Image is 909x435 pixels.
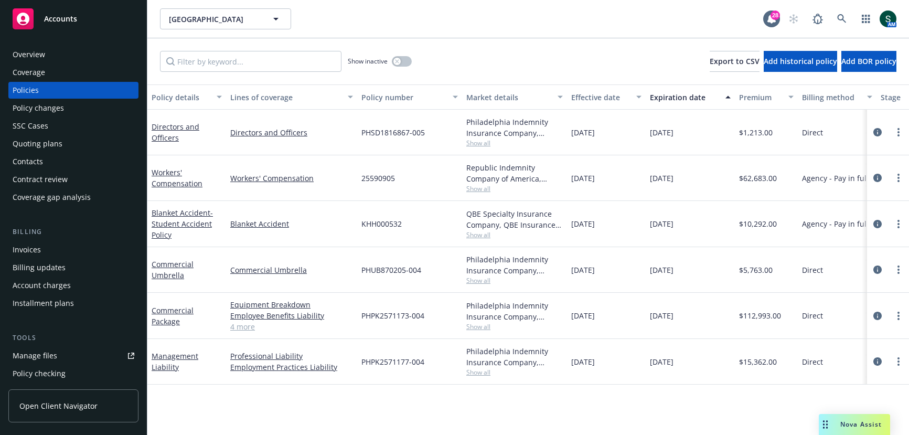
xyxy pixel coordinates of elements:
[466,116,563,139] div: Philadelphia Indemnity Insurance Company, [GEOGRAPHIC_DATA] Insurance Companies
[230,321,353,332] a: 4 more
[8,333,138,343] div: Tools
[710,56,760,66] span: Export to CSV
[8,82,138,99] a: Policies
[361,264,421,275] span: PHUB870205-004
[13,347,57,364] div: Manage files
[230,310,353,321] a: Employee Benefits Liability
[892,355,905,368] a: more
[739,92,782,103] div: Premium
[466,254,563,276] div: Philadelphia Indemnity Insurance Company, [GEOGRAPHIC_DATA] Insurance Companies
[8,4,138,34] a: Accounts
[567,84,646,110] button: Effective date
[571,127,595,138] span: [DATE]
[8,118,138,134] a: SSC Cases
[230,264,353,275] a: Commercial Umbrella
[8,227,138,237] div: Billing
[466,368,563,377] span: Show all
[892,172,905,184] a: more
[19,400,98,411] span: Open Client Navigator
[466,139,563,147] span: Show all
[650,356,673,367] span: [DATE]
[466,322,563,331] span: Show all
[807,8,828,29] a: Report a Bug
[13,100,64,116] div: Policy changes
[892,263,905,276] a: more
[152,305,194,326] a: Commercial Package
[13,46,45,63] div: Overview
[871,263,884,276] a: circleInformation
[802,310,823,321] span: Direct
[871,310,884,322] a: circleInformation
[764,51,837,72] button: Add historical policy
[8,46,138,63] a: Overview
[771,10,780,20] div: 28
[8,189,138,206] a: Coverage gap analysis
[466,92,551,103] div: Market details
[152,351,198,372] a: Management Liability
[8,295,138,312] a: Installment plans
[8,64,138,81] a: Coverage
[13,241,41,258] div: Invoices
[831,8,852,29] a: Search
[646,84,735,110] button: Expiration date
[8,153,138,170] a: Contacts
[8,241,138,258] a: Invoices
[739,127,773,138] span: $1,213.00
[871,126,884,139] a: circleInformation
[739,264,773,275] span: $5,763.00
[783,8,804,29] a: Start snowing
[571,173,595,184] span: [DATE]
[8,277,138,294] a: Account charges
[361,92,446,103] div: Policy number
[230,362,353,373] a: Employment Practices Liability
[13,365,66,382] div: Policy checking
[710,51,760,72] button: Export to CSV
[8,347,138,364] a: Manage files
[819,414,890,435] button: Nova Assist
[13,171,68,188] div: Contract review
[8,259,138,276] a: Billing updates
[230,351,353,362] a: Professional Liability
[466,300,563,322] div: Philadelphia Indemnity Insurance Company, [GEOGRAPHIC_DATA] Insurance Companies
[871,355,884,368] a: circleInformation
[819,414,832,435] div: Drag to move
[739,356,777,367] span: $15,362.00
[802,264,823,275] span: Direct
[764,56,837,66] span: Add historical policy
[152,167,202,188] a: Workers' Compensation
[466,230,563,239] span: Show all
[466,162,563,184] div: Republic Indemnity Company of America, [GEOGRAPHIC_DATA] Indemnity
[152,92,210,103] div: Policy details
[802,92,861,103] div: Billing method
[871,218,884,230] a: circleInformation
[650,264,673,275] span: [DATE]
[571,356,595,367] span: [DATE]
[855,8,876,29] a: Switch app
[571,92,630,103] div: Effective date
[840,420,882,429] span: Nova Assist
[152,259,194,280] a: Commercial Umbrella
[892,310,905,322] a: more
[466,208,563,230] div: QBE Specialty Insurance Company, QBE Insurance Group, [PERSON_NAME] Insurance
[650,218,673,229] span: [DATE]
[802,127,823,138] span: Direct
[892,126,905,139] a: more
[13,118,48,134] div: SSC Cases
[880,10,896,27] img: photo
[13,189,91,206] div: Coverage gap analysis
[361,173,395,184] span: 25590905
[160,51,341,72] input: Filter by keyword...
[739,218,777,229] span: $10,292.00
[8,135,138,152] a: Quoting plans
[571,218,595,229] span: [DATE]
[739,173,777,184] span: $62,683.00
[841,51,896,72] button: Add BOR policy
[8,365,138,382] a: Policy checking
[230,127,353,138] a: Directors and Officers
[160,8,291,29] button: [GEOGRAPHIC_DATA]
[230,173,353,184] a: Workers' Compensation
[361,218,402,229] span: KHH000532
[361,356,424,367] span: PHPK2571177-004
[230,299,353,310] a: Equipment Breakdown
[8,100,138,116] a: Policy changes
